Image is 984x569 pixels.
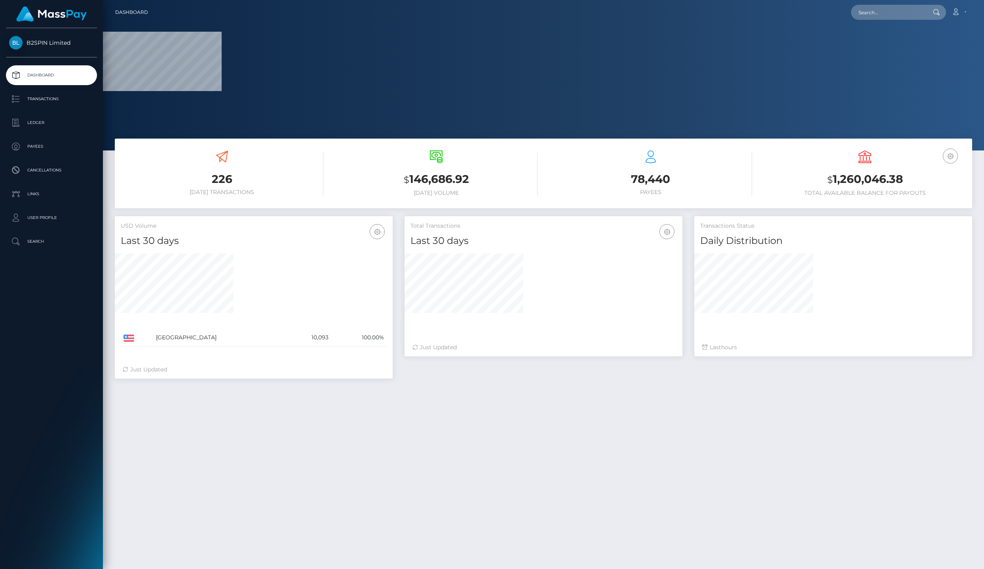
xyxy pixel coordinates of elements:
input: Search... [851,5,925,20]
div: Last hours [702,343,964,352]
div: Just Updated [123,365,385,374]
h5: Transactions Status [700,222,966,230]
img: B2SPIN Limited [9,36,23,49]
h5: Total Transactions [410,222,676,230]
p: Transactions [9,93,94,105]
h6: Payees [549,189,752,196]
a: Dashboard [6,65,97,85]
p: Dashboard [9,69,94,81]
td: 10,093 [286,329,331,347]
h3: 1,260,046.38 [764,171,967,188]
small: $ [404,174,409,185]
img: MassPay Logo [16,6,87,22]
h6: [DATE] Volume [335,190,538,196]
p: User Profile [9,212,94,224]
p: Ledger [9,117,94,129]
p: Links [9,188,94,200]
a: Links [6,184,97,204]
h4: Daily Distribution [700,234,966,248]
a: Dashboard [115,4,148,21]
p: Search [9,236,94,247]
h5: USD Volume [121,222,387,230]
h4: Last 30 days [121,234,387,248]
a: Cancellations [6,160,97,180]
h6: [DATE] Transactions [121,189,323,196]
a: Transactions [6,89,97,109]
a: User Profile [6,208,97,228]
span: B2SPIN Limited [6,39,97,46]
h3: 78,440 [549,171,752,187]
a: Search [6,232,97,251]
a: Ledger [6,113,97,133]
h3: 146,686.92 [335,171,538,188]
h4: Last 30 days [410,234,676,248]
p: Cancellations [9,164,94,176]
td: [GEOGRAPHIC_DATA] [153,329,286,347]
small: $ [827,174,833,185]
p: Payees [9,141,94,152]
img: US.png [123,335,134,342]
div: Just Updated [412,343,674,352]
h6: Total Available Balance for Payouts [764,190,967,196]
h3: 226 [121,171,323,187]
td: 100.00% [331,329,387,347]
a: Payees [6,137,97,156]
